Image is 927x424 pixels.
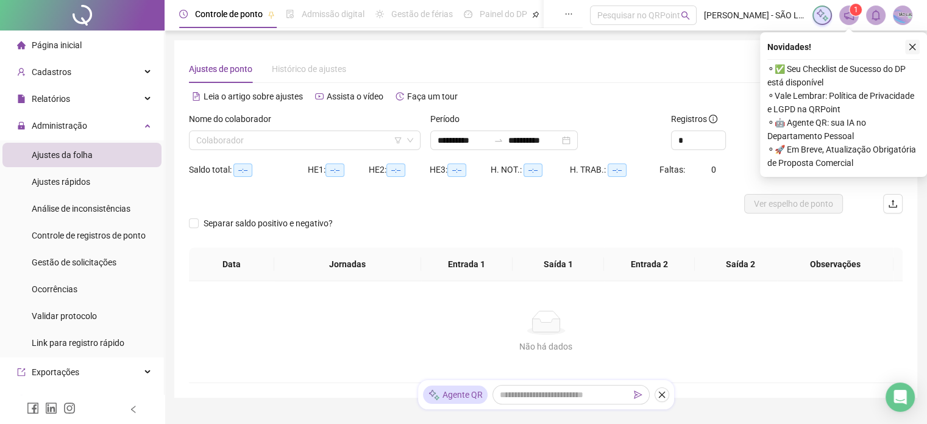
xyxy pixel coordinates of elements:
span: Histórico de ajustes [272,64,346,74]
span: Registros [671,112,717,126]
span: to [494,135,503,145]
span: Gestão de solicitações [32,257,116,267]
span: close [908,43,917,51]
img: 54076 [893,6,912,24]
span: youtube [315,92,324,101]
sup: 1 [850,4,862,16]
span: --:-- [233,163,252,177]
span: Novidades ! [767,40,811,54]
span: Administração [32,121,87,131]
span: close [658,390,666,399]
span: Gestão de férias [391,9,453,19]
span: export [17,368,26,376]
th: Entrada 1 [421,248,513,281]
span: down [407,137,414,144]
span: upload [888,199,898,209]
span: Ajustes de ponto [189,64,252,74]
span: 0 [711,165,716,174]
th: Observações [778,248,894,281]
div: H. NOT.: [491,163,570,177]
span: 1 [854,5,858,14]
span: facebook [27,402,39,414]
span: send [634,390,642,399]
span: --:-- [386,163,405,177]
span: ⚬ Vale Lembrar: Política de Privacidade e LGPD na QRPoint [767,89,920,116]
span: Admissão digital [302,9,364,19]
span: bell [870,10,881,21]
span: info-circle [709,115,717,123]
span: Relatórios [32,94,70,104]
span: clock-circle [179,10,188,18]
label: Nome do colaborador [189,112,279,126]
span: Painel do DP [480,9,527,19]
div: Agente QR [423,386,488,404]
span: Ocorrências [32,284,77,294]
span: Exportações [32,367,79,377]
span: ellipsis [564,10,573,18]
span: Controle de ponto [195,9,263,19]
span: Assista o vídeo [327,92,383,101]
th: Data [189,248,274,281]
th: Saída 2 [695,248,786,281]
div: HE 3: [430,163,491,177]
span: sun [375,10,384,18]
span: [PERSON_NAME] - SÃO LUIZ INTERNET LTDA ME [704,9,805,22]
span: Análise de inconsistências [32,204,130,214]
img: sparkle-icon.fc2bf0ac1784a2077858766a79e2daf3.svg [815,9,829,22]
span: Validar protocolo [32,311,97,321]
span: home [17,41,26,49]
span: Cadastros [32,67,71,77]
div: Open Intercom Messenger [886,383,915,412]
span: notification [844,10,854,21]
span: dashboard [464,10,472,18]
span: Separar saldo positivo e negativo? [199,217,338,230]
span: Leia o artigo sobre ajustes [204,92,303,101]
span: filter [394,137,402,144]
th: Saída 1 [513,248,604,281]
span: left [129,405,138,414]
span: --:-- [447,163,466,177]
span: file [17,95,26,103]
label: Período [430,112,467,126]
span: pushpin [532,11,539,18]
span: Link para registro rápido [32,338,124,348]
span: --:-- [524,163,542,177]
span: Ajustes da folha [32,150,93,160]
span: Ajustes rápidos [32,177,90,187]
span: pushpin [268,11,275,18]
span: Observações [787,257,884,271]
div: Saldo total: [189,163,308,177]
span: ⚬ 🤖 Agente QR: sua IA no Departamento Pessoal [767,116,920,143]
span: --:-- [325,163,344,177]
span: Controle de registros de ponto [32,231,146,240]
button: Ver espelho de ponto [744,194,843,214]
span: ⚬ ✅ Seu Checklist de Sucesso do DP está disponível [767,62,920,89]
span: user-add [17,68,26,76]
span: Página inicial [32,40,82,50]
th: Jornadas [274,248,421,281]
span: Faça um tour [407,92,458,101]
span: history [396,92,404,101]
span: file-text [192,92,201,101]
span: lock [17,121,26,130]
span: Faltas: [659,165,687,174]
span: ⚬ 🚀 Em Breve, Atualização Obrigatória de Proposta Comercial [767,143,920,170]
span: instagram [63,402,76,414]
div: Não há dados [204,340,888,353]
span: swap-right [494,135,503,145]
img: sparkle-icon.fc2bf0ac1784a2077858766a79e2daf3.svg [428,389,440,401]
th: Entrada 2 [604,248,695,281]
div: HE 2: [369,163,430,177]
span: Integrações [32,394,77,404]
span: file-done [286,10,294,18]
span: --:-- [608,163,627,177]
span: search [681,11,690,20]
span: linkedin [45,402,57,414]
div: HE 1: [308,163,369,177]
div: H. TRAB.: [570,163,659,177]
